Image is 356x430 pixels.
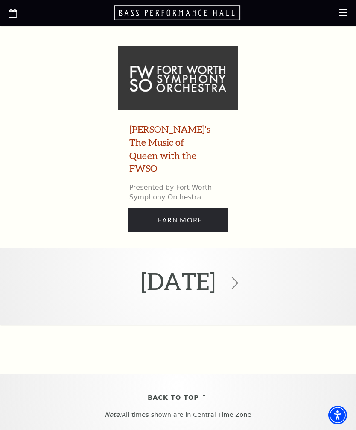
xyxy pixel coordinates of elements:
[141,254,216,308] h2: [DATE]
[118,46,238,110] img: Windborne's The Music of Queen with the FWSO
[114,4,242,21] a: Open this option
[148,392,199,403] span: Back To Top
[148,392,208,403] a: Back To Top
[129,123,214,175] a: [PERSON_NAME]'s The Music of Queen with the FWSO
[129,183,214,202] p: Presented by Fort Worth Symphony Orchestra
[9,7,17,19] a: Open this option
[8,411,348,418] p: All times shown are in Central Time Zone
[228,277,241,289] svg: Click to view the next month
[328,406,347,424] div: Accessibility Menu
[128,208,228,232] a: Presented by Fort Worth Symphony Orchestra Learn More
[105,411,122,418] em: Note:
